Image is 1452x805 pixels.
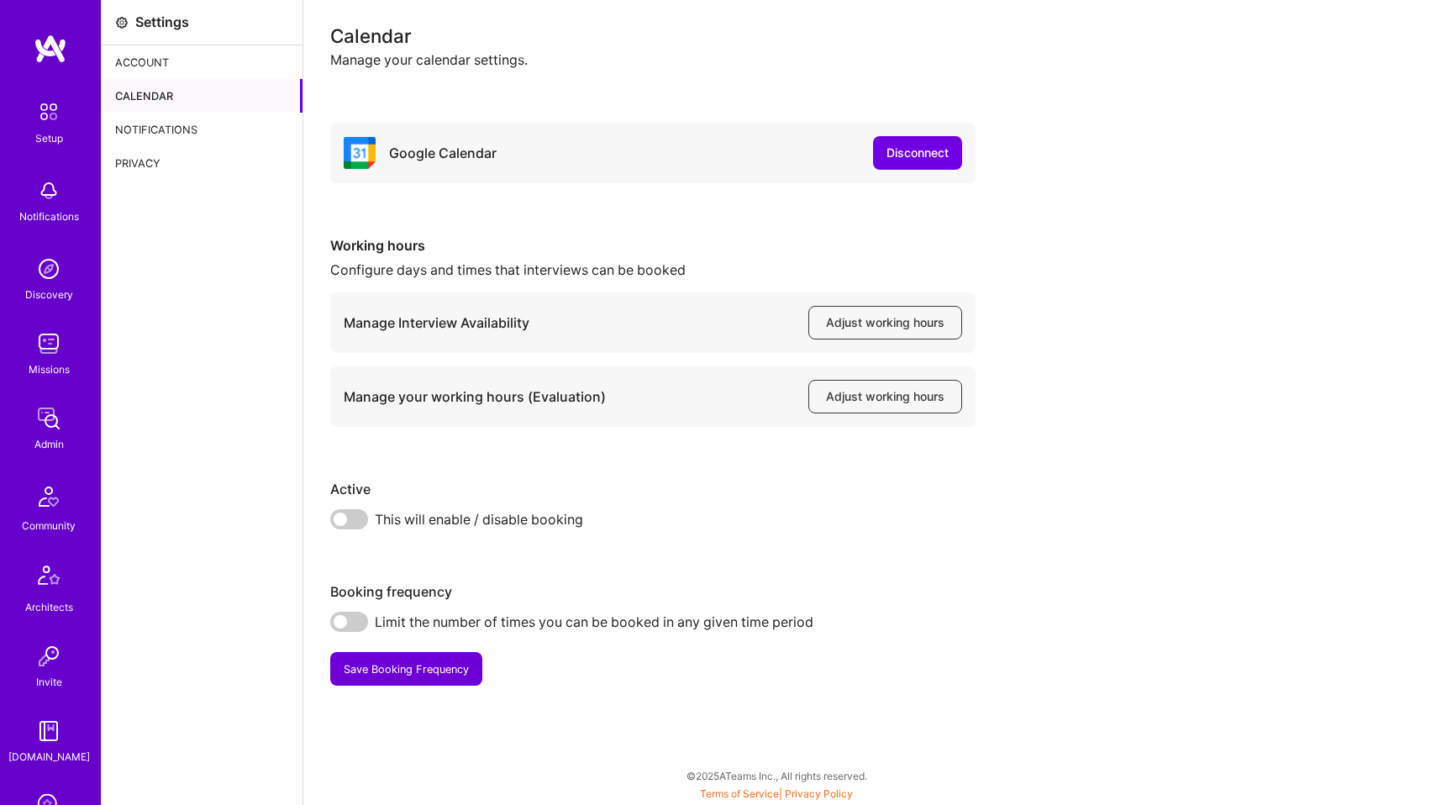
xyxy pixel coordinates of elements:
[8,748,90,766] div: [DOMAIN_NAME]
[808,306,962,339] button: Adjust working hours
[36,673,62,691] div: Invite
[330,261,976,279] div: Configure days and times that interviews can be booked
[389,145,497,162] div: Google Calendar
[808,380,962,413] button: Adjust working hours
[32,714,66,748] img: guide book
[34,34,67,64] img: logo
[700,787,853,800] span: |
[330,583,976,601] div: Booking frequency
[34,435,64,453] div: Admin
[22,517,76,534] div: Community
[102,146,302,180] div: Privacy
[115,16,129,29] i: icon Settings
[344,388,606,406] div: Manage your working hours (Evaluation)
[32,639,66,673] img: Invite
[330,27,1425,45] div: Calendar
[330,481,976,498] div: Active
[32,252,66,286] img: discovery
[330,652,482,686] button: Save Booking Frequency
[826,314,944,331] span: Adjust working hours
[873,136,962,170] button: Disconnect
[330,237,976,255] div: Working hours
[344,314,529,332] div: Manage Interview Availability
[19,208,79,225] div: Notifications
[32,402,66,435] img: admin teamwork
[29,360,70,378] div: Missions
[25,598,73,616] div: Architects
[886,145,949,161] div: Disconnect
[344,137,376,169] i: icon Google
[700,787,779,800] a: Terms of Service
[102,113,302,146] div: Notifications
[32,174,66,208] img: bell
[102,45,302,79] div: Account
[785,787,853,800] a: Privacy Policy
[135,13,189,31] div: Settings
[29,558,69,598] img: Architects
[375,509,583,529] span: This will enable / disable booking
[29,476,69,517] img: Community
[25,286,73,303] div: Discovery
[375,612,813,632] span: Limit the number of times you can be booked in any given time period
[101,755,1452,797] div: © 2025 ATeams Inc., All rights reserved.
[32,327,66,360] img: teamwork
[31,94,66,129] img: setup
[330,51,1425,69] div: Manage your calendar settings.
[102,79,302,113] div: Calendar
[35,129,63,147] div: Setup
[826,388,944,405] span: Adjust working hours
